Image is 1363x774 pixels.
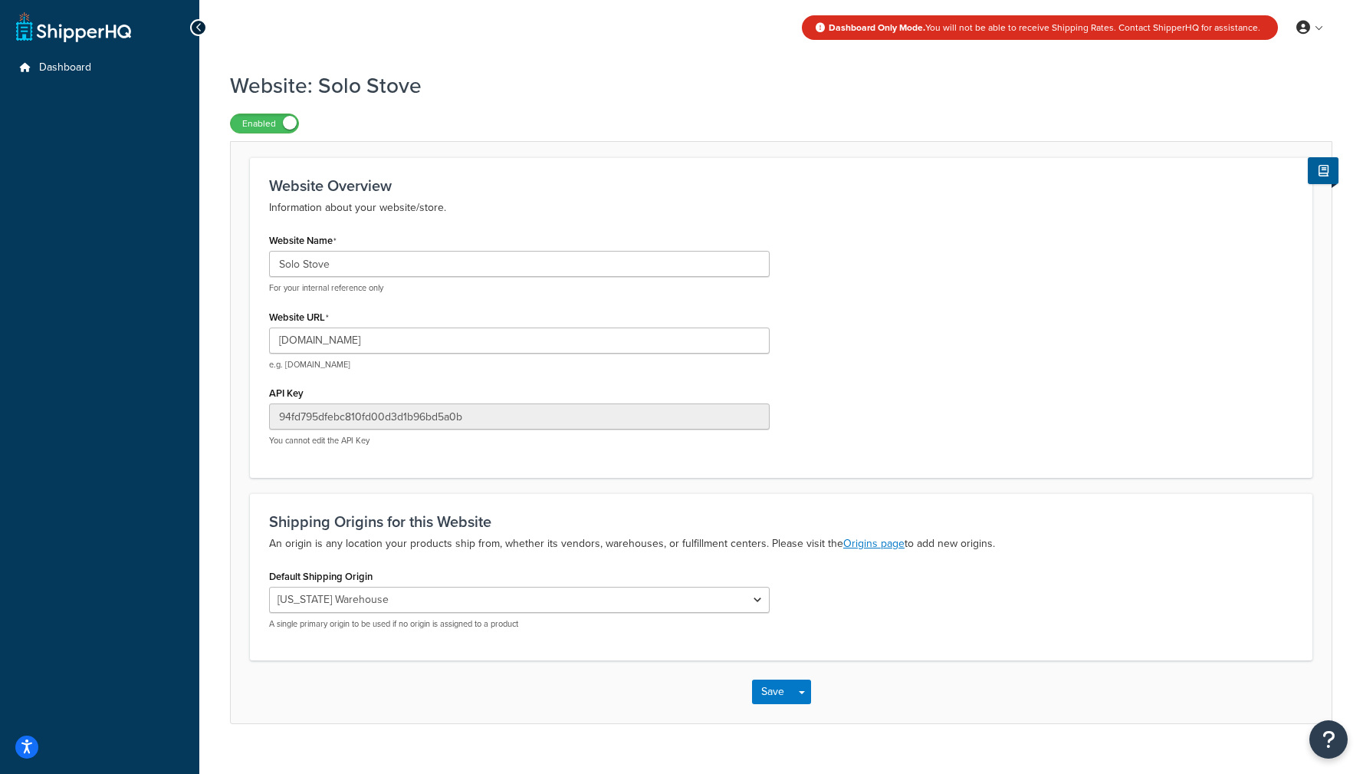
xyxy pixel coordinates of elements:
[269,177,1293,194] h3: Website Overview
[269,403,770,430] input: XDL713J089NBV22
[231,114,298,133] label: Enabled
[1309,720,1348,759] button: Open Resource Center
[269,387,304,399] label: API Key
[11,54,188,82] a: Dashboard
[230,71,1313,100] h1: Website: Solo Stove
[39,61,91,74] span: Dashboard
[843,535,905,552] a: Origins page
[269,535,1293,553] p: An origin is any location your products ship from, whether its vendors, warehouses, or fulfillmen...
[269,235,337,247] label: Website Name
[269,282,770,294] p: For your internal reference only
[269,359,770,371] p: e.g. [DOMAIN_NAME]
[269,571,373,582] label: Default Shipping Origin
[752,680,793,704] button: Save
[1308,157,1338,184] button: Show Help Docs
[269,618,770,630] p: A single primary origin to be used if no origin is assigned to a product
[829,21,925,35] strong: Dashboard Only Mode.
[269,435,770,446] p: You cannot edit the API Key
[269,513,1293,530] h3: Shipping Origins for this Website
[829,21,1260,35] span: You will not be able to receive Shipping Rates. Contact ShipperHQ for assistance.
[269,311,329,324] label: Website URL
[269,199,1293,217] p: Information about your website/store.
